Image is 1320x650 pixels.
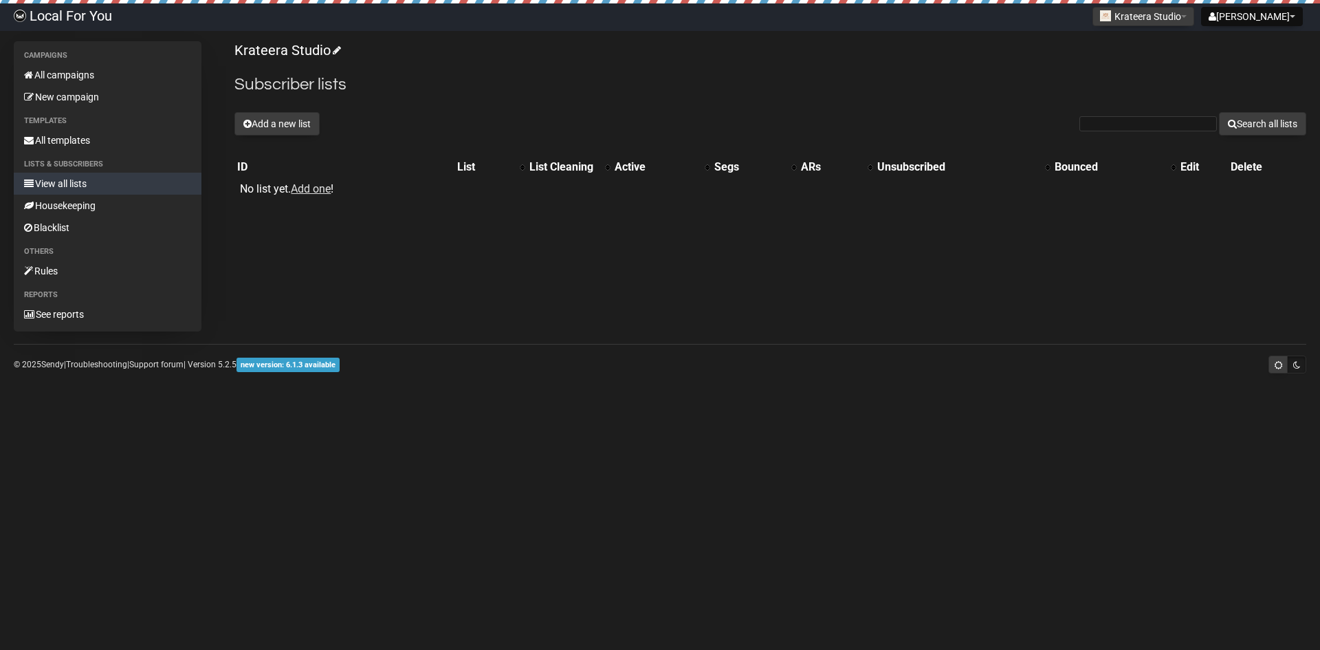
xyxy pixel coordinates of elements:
a: Troubleshooting [66,360,127,369]
th: ID: No sort applied, sorting is disabled [234,158,454,177]
li: Reports [14,287,201,303]
button: Search all lists [1219,112,1306,136]
th: Bounced: No sort applied, activate to apply an ascending sort [1052,158,1178,177]
a: Housekeeping [14,195,201,217]
div: Segs [714,160,784,174]
th: List Cleaning: No sort applied, activate to apply an ascending sort [527,158,612,177]
a: Rules [14,260,201,282]
a: Sendy [41,360,64,369]
img: 997.png [1100,10,1111,21]
div: Unsubscribed [877,160,1038,174]
a: All templates [14,129,201,151]
button: Krateera Studio [1092,7,1194,26]
img: d61d2441668da63f2d83084b75c85b29 [14,10,26,22]
div: ID [237,160,451,174]
th: Active: No sort applied, activate to apply an ascending sort [612,158,712,177]
li: Templates [14,113,201,129]
a: new version: 6.1.3 available [236,360,340,369]
th: Delete: No sort applied, sorting is disabled [1228,158,1306,177]
li: Others [14,243,201,260]
div: Edit [1180,160,1226,174]
div: Active [615,160,698,174]
a: Add one [291,182,331,195]
a: See reports [14,303,201,325]
h2: Subscriber lists [234,72,1306,97]
button: Add a new list [234,112,320,136]
a: New campaign [14,86,201,108]
p: © 2025 | | | Version 5.2.5 [14,357,340,372]
th: Unsubscribed: No sort applied, activate to apply an ascending sort [874,158,1052,177]
th: ARs: No sort applied, activate to apply an ascending sort [798,158,874,177]
td: No list yet. ! [234,177,454,202]
th: List: No sort applied, activate to apply an ascending sort [454,158,527,177]
div: Delete [1231,160,1303,174]
span: new version: 6.1.3 available [236,358,340,372]
li: Lists & subscribers [14,156,201,173]
div: List Cleaning [529,160,598,174]
div: ARs [801,160,861,174]
button: [PERSON_NAME] [1201,7,1303,26]
div: Bounced [1055,160,1164,174]
th: Edit: No sort applied, sorting is disabled [1178,158,1229,177]
a: View all lists [14,173,201,195]
a: All campaigns [14,64,201,86]
a: Support forum [129,360,184,369]
a: Krateera Studio [234,42,339,58]
th: Segs: No sort applied, activate to apply an ascending sort [712,158,798,177]
li: Campaigns [14,47,201,64]
a: Blacklist [14,217,201,239]
div: List [457,160,513,174]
